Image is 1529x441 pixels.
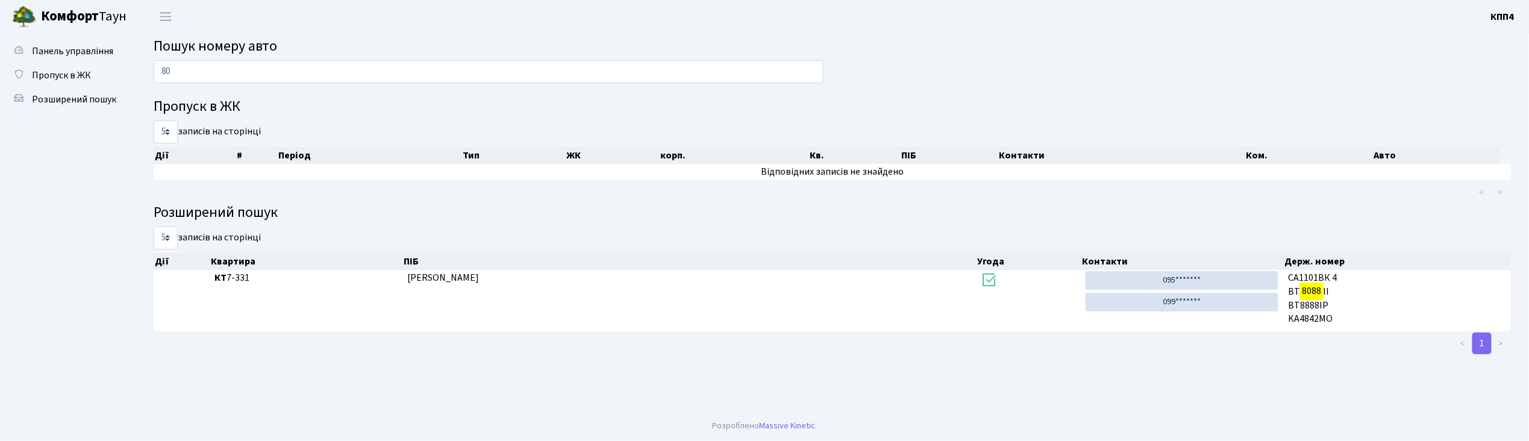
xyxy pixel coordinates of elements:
[759,419,815,432] a: Massive Kinetic
[32,45,113,58] span: Панель управління
[1491,10,1515,24] a: КПП4
[1300,283,1323,299] mark: 8088
[154,147,236,164] th: Дії
[154,120,261,143] label: записів на сторінці
[998,147,1245,164] th: Контакти
[277,147,461,164] th: Період
[1081,253,1284,270] th: Контакти
[154,120,178,143] select: записів на сторінці
[6,39,127,63] a: Панель управління
[154,36,277,57] span: Пошук номеру авто
[236,147,278,164] th: #
[6,63,127,87] a: Пропуск в ЖК
[41,7,99,26] b: Комфорт
[214,271,398,285] span: 7-331
[154,60,824,83] input: Пошук
[1245,147,1373,164] th: Ком.
[565,147,659,164] th: ЖК
[32,93,116,106] span: Розширений пошук
[1472,333,1492,354] a: 1
[1372,147,1499,164] th: Авто
[712,419,817,433] div: Розроблено .
[154,227,178,249] select: записів на сторінці
[402,253,976,270] th: ПІБ
[154,164,1511,180] td: Відповідних записів не знайдено
[32,69,91,82] span: Пропуск в ЖК
[154,253,210,270] th: Дії
[12,5,36,29] img: logo.png
[900,147,998,164] th: ПІБ
[461,147,565,164] th: Тип
[214,271,227,284] b: КТ
[6,87,127,111] a: Розширений пошук
[1288,271,1506,326] span: СА1101ВК 4 BT II BT8888IP KA4842MO
[407,271,479,284] span: [PERSON_NAME]
[808,147,900,164] th: Кв.
[154,204,1511,222] h4: Розширений пошук
[154,98,1511,116] h4: Пропуск в ЖК
[151,7,181,27] button: Переключити навігацію
[154,227,261,249] label: записів на сторінці
[1284,253,1512,270] th: Держ. номер
[41,7,127,27] span: Таун
[977,253,1081,270] th: Угода
[659,147,808,164] th: корп.
[210,253,403,270] th: Квартира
